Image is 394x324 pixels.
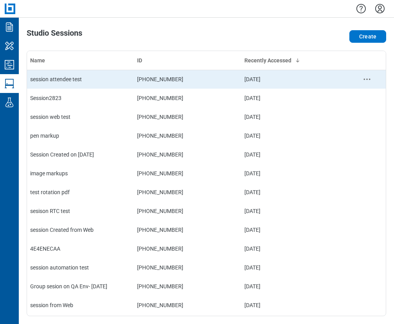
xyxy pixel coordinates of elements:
td: [DATE] [241,145,348,164]
td: [PHONE_NUMBER] [134,164,241,183]
td: [PHONE_NUMBER] [134,220,241,239]
td: [DATE] [241,126,348,145]
td: [DATE] [241,89,348,107]
div: Recently Accessed [244,56,345,64]
svg: Studio Projects [3,58,16,71]
td: [PHONE_NUMBER] [134,126,241,145]
svg: Labs [3,96,16,109]
svg: Documents [3,21,16,33]
td: [DATE] [241,239,348,258]
td: [DATE] [241,296,348,315]
td: [PHONE_NUMBER] [134,258,241,277]
td: [DATE] [241,202,348,220]
td: [PHONE_NUMBER] [134,277,241,296]
td: [PHONE_NUMBER] [134,239,241,258]
svg: My Workspace [3,40,16,52]
div: sesison RTC test [30,207,131,215]
button: Settings [374,2,386,15]
td: [PHONE_NUMBER] [134,145,241,164]
div: session automation test [30,264,131,271]
div: session web test [30,113,131,121]
td: [DATE] [241,70,348,89]
td: [PHONE_NUMBER] [134,183,241,202]
div: image markups [30,169,131,177]
div: Session2823 [30,94,131,102]
h1: Studio Sessions [27,29,82,41]
button: Create [349,30,386,43]
button: context-menu [362,75,372,84]
div: Name [30,56,131,64]
td: [DATE] [241,220,348,239]
div: Session Created on [DATE] [30,151,131,158]
div: session from Web [30,301,131,309]
div: session Created from Web [30,226,131,234]
td: [DATE] [241,164,348,183]
td: [PHONE_NUMBER] [134,296,241,315]
div: Group sesion on QA Env- [DATE] [30,282,131,290]
svg: Studio Sessions [3,77,16,90]
td: [DATE] [241,277,348,296]
td: [PHONE_NUMBER] [134,107,241,126]
td: [PHONE_NUMBER] [134,202,241,220]
td: [PHONE_NUMBER] [134,70,241,89]
td: [DATE] [241,107,348,126]
div: test rotation pdf [30,188,131,196]
td: [DATE] [241,183,348,202]
div: ID [137,56,238,64]
div: 4E4ENECAA [30,245,131,253]
div: pen markup [30,132,131,140]
td: [PHONE_NUMBER] [134,89,241,107]
div: session attendee test [30,75,131,83]
td: [DATE] [241,258,348,277]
